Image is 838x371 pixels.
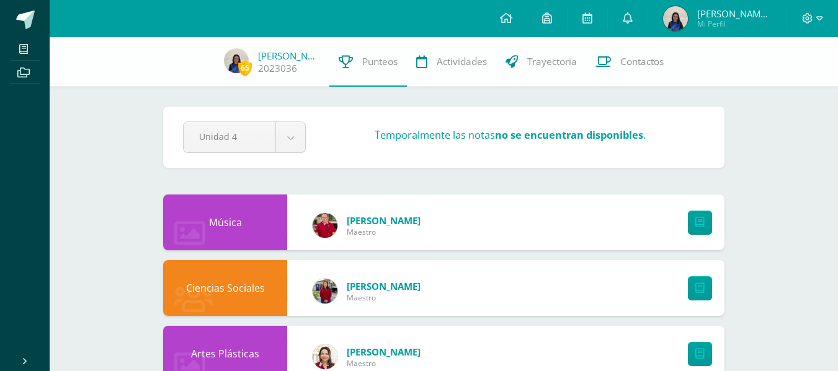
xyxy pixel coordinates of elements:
[347,214,421,227] a: [PERSON_NAME]
[697,19,772,29] span: Mi Perfil
[347,358,421,369] span: Maestro
[347,292,421,303] span: Maestro
[313,344,337,369] img: 08cdfe488ee6e762f49c3a355c2599e7.png
[258,50,320,62] a: [PERSON_NAME]
[347,280,421,292] a: [PERSON_NAME]
[527,55,577,68] span: Trayectoria
[495,128,643,142] strong: no se encuentran disponibles
[163,260,287,316] div: Ciencias Sociales
[620,55,664,68] span: Contactos
[362,55,398,68] span: Punteos
[329,37,407,87] a: Punteos
[437,55,487,68] span: Actividades
[586,37,673,87] a: Contactos
[238,60,252,76] span: 65
[199,122,260,151] span: Unidad 4
[163,194,287,250] div: Música
[347,346,421,358] a: [PERSON_NAME]
[184,122,305,152] a: Unidad 4
[697,7,772,20] span: [PERSON_NAME] [PERSON_NAME] [PERSON_NAME] Alexia
[313,279,337,303] img: e1f0730b59be0d440f55fb027c9eff26.png
[224,48,249,73] img: 2704aaa29d1fe1aee5d09515aa75023f.png
[313,213,337,238] img: 7947534db6ccf4a506b85fa3326511af.png
[347,227,421,237] span: Maestro
[663,6,688,31] img: 2704aaa29d1fe1aee5d09515aa75023f.png
[258,62,297,75] a: 2023036
[496,37,586,87] a: Trayectoria
[407,37,496,87] a: Actividades
[375,128,646,142] h3: Temporalmente las notas .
